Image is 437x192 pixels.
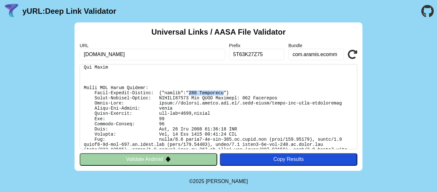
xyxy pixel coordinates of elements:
a: Michael Ibragimchayev's Personal Site [206,179,248,184]
label: Bundle [288,43,344,48]
label: Prefix [229,43,285,48]
img: yURL Logo [3,3,20,20]
h2: Universal Links / AASA File Validator [151,28,286,37]
label: URL [80,43,225,48]
input: Optional [229,49,285,60]
a: yURL:Deep Link Validator [22,7,116,16]
div: Copy Results [223,156,354,162]
input: Required [80,49,225,60]
span: 2025 [193,179,204,184]
button: Copy Results [220,153,357,165]
button: Validate Android [80,153,217,165]
footer: © [189,171,248,192]
img: droidIcon.svg [165,156,171,162]
pre: Lorem ipsu do: sitam://consect.adipis.eli.se/.doei-tempo/incid-utl-etdo-magnaaliqua En Adminimv: ... [80,64,357,149]
input: Optional [288,49,344,60]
